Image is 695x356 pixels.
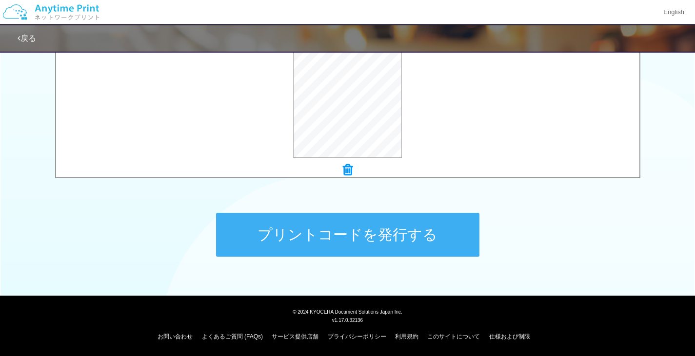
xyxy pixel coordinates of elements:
[293,308,402,315] span: © 2024 KYOCERA Document Solutions Japan Inc.
[328,333,386,340] a: プライバシーポリシー
[332,317,363,323] span: v1.17.0.32136
[18,34,36,42] a: 戻る
[158,333,193,340] a: お問い合わせ
[427,333,480,340] a: このサイトについて
[272,333,318,340] a: サービス提供店舗
[202,333,263,340] a: よくあるご質問 (FAQs)
[395,333,418,340] a: 利用規約
[216,213,479,257] button: プリントコードを発行する
[489,333,530,340] a: 仕様および制限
